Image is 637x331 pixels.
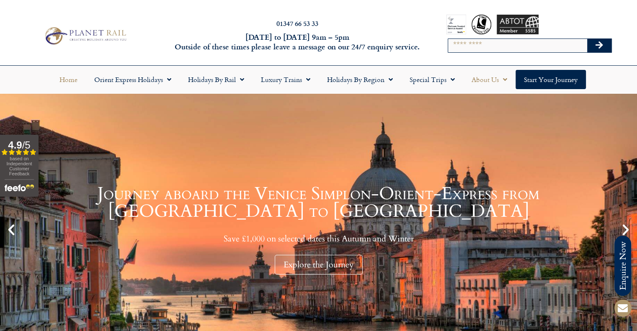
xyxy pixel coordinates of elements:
[21,233,616,244] p: Save £1,000 on selected dates this Autumn and Winter
[516,70,586,89] a: Start your Journey
[275,255,363,275] div: Explore the Journey
[401,70,463,89] a: Special Trips
[21,185,616,220] h1: Journey aboard the Venice Simplon-Orient-Express from [GEOGRAPHIC_DATA] to [GEOGRAPHIC_DATA]
[319,70,401,89] a: Holidays by Region
[276,18,318,28] a: 01347 66 53 33
[41,25,129,46] img: Planet Rail Train Holidays Logo
[172,32,423,52] h6: [DATE] to [DATE] 9am – 5pm Outside of these times please leave a message on our 24/7 enquiry serv...
[463,70,516,89] a: About Us
[587,39,611,52] button: Search
[86,70,180,89] a: Orient Express Holidays
[51,70,86,89] a: Home
[253,70,319,89] a: Luxury Trains
[4,223,18,237] div: Previous slide
[619,223,633,237] div: Next slide
[4,70,633,89] nav: Menu
[180,70,253,89] a: Holidays by Rail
